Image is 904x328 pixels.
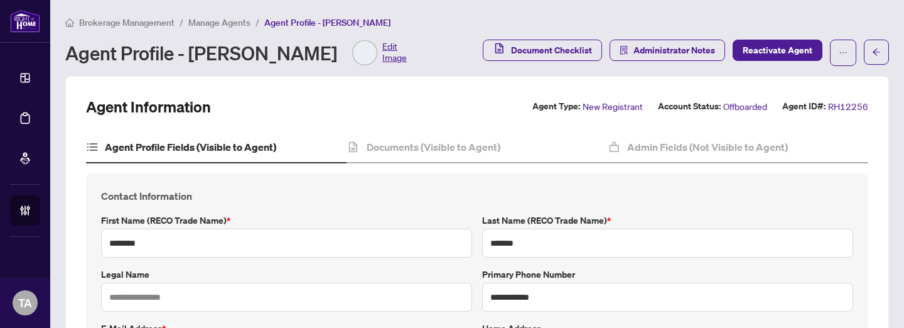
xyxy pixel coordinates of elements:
[828,99,868,114] span: RH12256
[367,139,500,155] h4: Documents (Visible to Agent)
[86,97,211,117] h2: Agent Information
[101,214,472,227] label: First Name (RECO Trade Name)
[482,214,853,227] label: Last Name (RECO Trade Name)
[65,18,74,27] span: home
[101,189,853,204] h4: Contact Information
[105,139,276,155] h4: Agent Profile Fields (Visible to Agent)
[482,268,853,282] label: Primary Phone Number
[532,99,580,114] label: Agent Type:
[382,40,407,65] span: Edit Image
[743,40,812,60] span: Reactivate Agent
[65,40,407,65] div: Agent Profile - [PERSON_NAME]
[658,99,721,114] label: Account Status:
[633,40,715,60] span: Administrator Notes
[620,46,628,55] span: solution
[872,48,881,57] span: arrow-left
[79,17,175,28] span: Brokerage Management
[353,41,377,65] img: Profile Icon
[10,9,40,33] img: logo
[839,48,847,57] span: ellipsis
[256,15,259,30] li: /
[180,15,183,30] li: /
[188,17,250,28] span: Manage Agents
[723,99,767,114] span: Offboarded
[610,40,725,61] button: Administrator Notes
[854,284,891,322] button: Open asap
[101,268,472,282] label: Legal Name
[18,294,32,312] span: TA
[264,17,390,28] span: Agent Profile - [PERSON_NAME]
[483,40,602,61] button: Document Checklist
[583,99,643,114] span: New Registrant
[627,139,788,155] h4: Admin Fields (Not Visible to Agent)
[733,40,822,61] button: Reactivate Agent
[782,99,826,114] label: Agent ID#:
[511,40,592,60] span: Document Checklist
